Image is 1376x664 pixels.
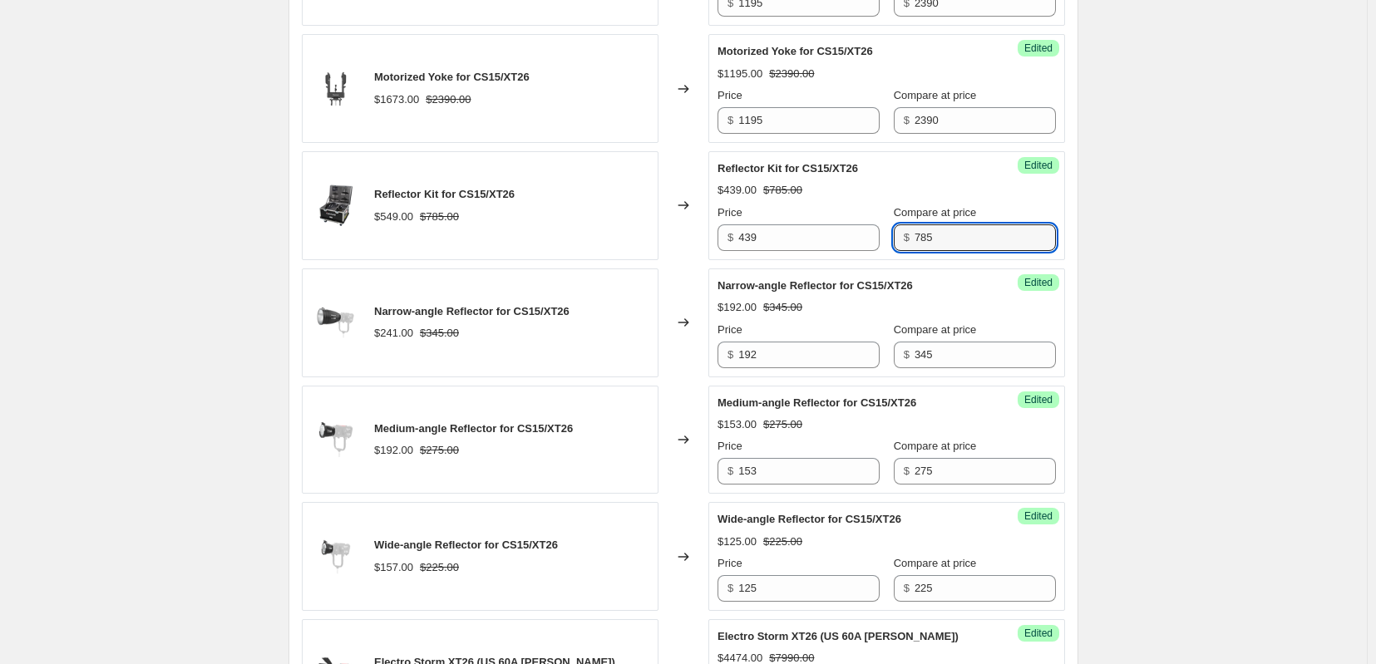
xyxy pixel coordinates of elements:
strike: $345.00 [763,299,802,316]
span: Edited [1024,276,1053,289]
span: Edited [1024,509,1053,523]
div: $192.00 [374,442,413,459]
span: Electro Storm XT26 (US 60A [PERSON_NAME]) [718,630,959,642]
span: Compare at price [894,323,977,336]
span: Edited [1024,42,1053,55]
span: Narrow-angle Reflector for CS15/XT26 [374,305,570,317]
span: Medium-angle Reflector for CS15/XT26 [718,396,916,409]
span: $ [904,465,910,477]
span: Wide-angle Reflector for CS15/XT26 [718,513,901,525]
div: $549.00 [374,209,413,225]
span: Edited [1024,159,1053,172]
span: $ [904,582,910,594]
div: $157.00 [374,559,413,576]
span: $ [904,348,910,361]
span: Price [718,89,742,101]
span: Wide-angle Reflector for CS15/XT26 [374,539,558,551]
span: Price [718,557,742,569]
span: Price [718,440,742,452]
span: $ [727,348,733,361]
div: $241.00 [374,325,413,342]
div: $153.00 [718,416,757,433]
span: Motorized Yoke for CS15/XT26 [718,45,873,57]
span: Medium-angle Reflector for CS15/XT26 [374,422,573,435]
span: Edited [1024,627,1053,640]
span: Motorized Yoke for CS15/XT26 [374,71,530,83]
img: MotorizedYokeforCS15XT26-4_80x.png [311,64,361,114]
div: $439.00 [718,182,757,199]
img: CS15_Narrow_80x.png [311,298,361,347]
span: Reflector Kit for CS15/XT26 [374,188,515,200]
span: $ [727,231,733,243]
span: Compare at price [894,440,977,452]
div: $125.00 [718,534,757,550]
strike: $225.00 [763,534,802,550]
strike: $225.00 [420,559,459,576]
strike: $2390.00 [426,91,471,108]
span: Reflector Kit for CS15/XT26 [718,162,858,175]
span: Edited [1024,393,1053,406]
strike: $785.00 [420,209,459,225]
strike: $275.00 [763,416,802,433]
span: $ [727,465,733,477]
img: CS15_Wide-1_80x.png [311,532,361,582]
span: Compare at price [894,206,977,219]
span: Price [718,206,742,219]
span: Price [718,323,742,336]
div: $1195.00 [718,66,762,82]
span: Compare at price [894,89,977,101]
img: CS15_XT26_Reflector_Kit_80x.png [311,180,361,230]
strike: $2390.00 [769,66,814,82]
img: XT26_Medium-transparent_80x.png [311,415,361,465]
div: $192.00 [718,299,757,316]
strike: $275.00 [420,442,459,459]
strike: $345.00 [420,325,459,342]
span: $ [727,114,733,126]
span: Compare at price [894,557,977,569]
span: $ [904,114,910,126]
span: $ [727,582,733,594]
div: $1673.00 [374,91,419,108]
span: Narrow-angle Reflector for CS15/XT26 [718,279,913,292]
span: $ [904,231,910,243]
strike: $785.00 [763,182,802,199]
